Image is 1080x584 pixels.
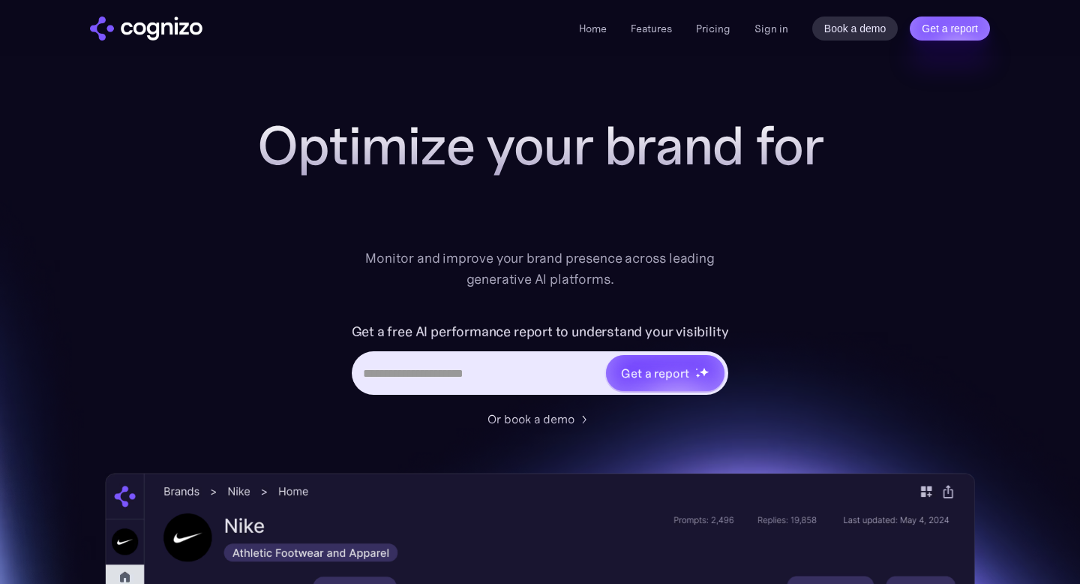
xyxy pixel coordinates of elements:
[90,17,202,41] img: cognizo logo
[579,22,607,35] a: Home
[696,22,730,35] a: Pricing
[699,367,709,377] img: star
[910,17,990,41] a: Get a report
[352,320,729,344] label: Get a free AI performance report to understand your visibility
[631,22,672,35] a: Features
[695,373,700,378] img: star
[90,17,202,41] a: home
[240,116,840,176] h1: Optimize your brand for
[695,368,697,370] img: star
[487,410,574,428] div: Or book a demo
[621,364,688,382] div: Get a report
[487,410,592,428] a: Or book a demo
[352,320,729,402] form: Hero URL Input Form
[604,354,726,393] a: Get a reportstarstarstar
[355,248,724,290] div: Monitor and improve your brand presence across leading generative AI platforms.
[812,17,898,41] a: Book a demo
[754,20,788,38] a: Sign in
